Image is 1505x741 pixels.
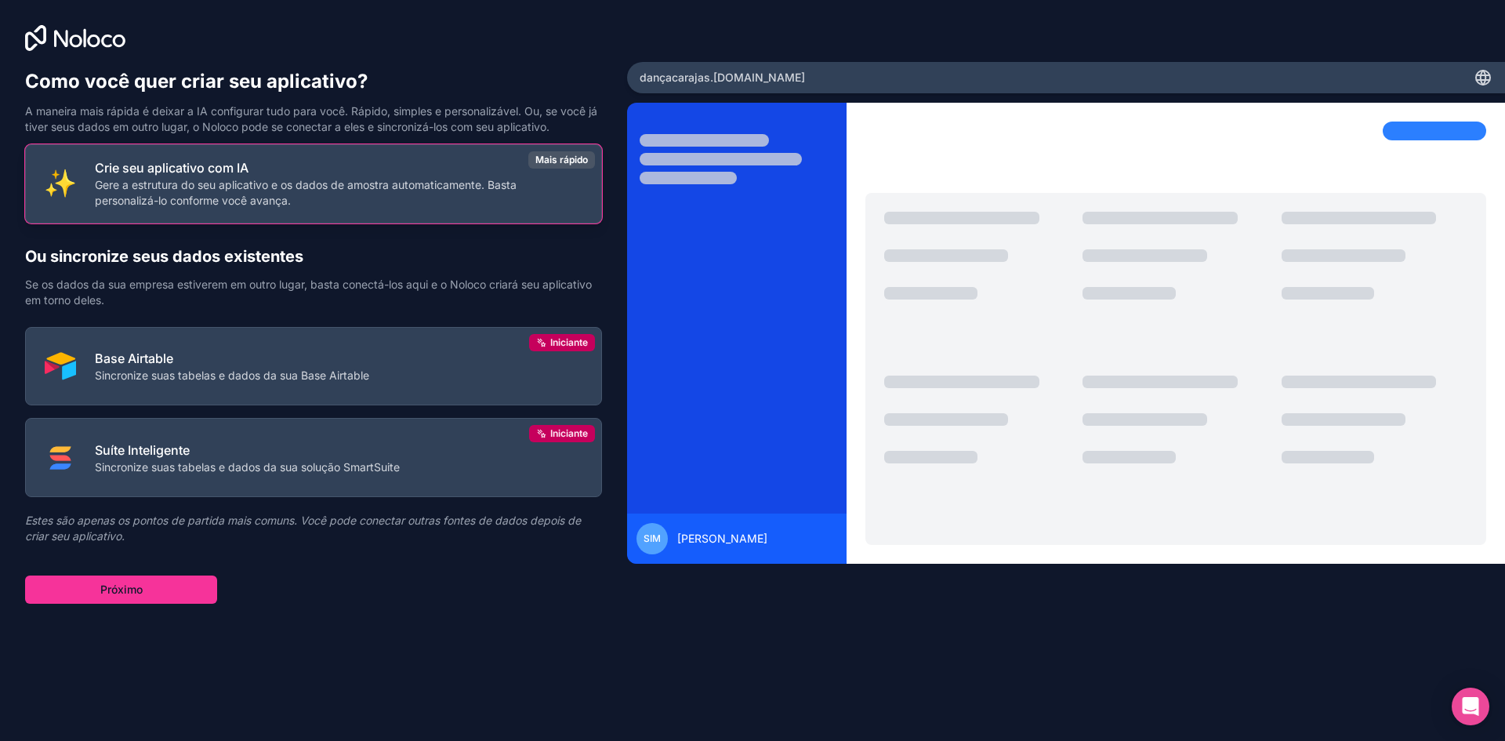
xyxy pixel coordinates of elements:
[95,160,248,176] font: Crie seu aplicativo com IA
[550,336,588,348] font: Iniciante
[95,369,369,382] font: Sincronize suas tabelas e dados da sua Base Airtable
[677,532,767,545] font: [PERSON_NAME]
[45,351,76,382] img: AIRTABLE
[640,71,710,84] font: dançacarajas
[25,278,592,307] font: Se os dados da sua empresa estiverem em outro lugar, basta conectá-los aqui e o Noloco criará seu...
[25,418,602,497] button: SUÍTE_INTELIGENTESuíte InteligenteSincronize suas tabelas e dados da sua solução SmartSuiteIniciante
[95,178,517,207] font: Gere a estrutura do seu aplicativo e os dados de amostra automaticamente. Basta personalizá-lo co...
[95,460,400,474] font: Sincronize suas tabelas e dados da sua solução SmartSuite
[25,144,602,223] button: INTERNO_COM_IACrie seu aplicativo com IAGere a estrutura do seu aplicativo e os dados de amostra ...
[45,442,76,474] img: SUÍTE_INTELIGENTE
[644,532,661,544] font: Sim
[25,514,581,543] font: Estes são apenas os pontos de partida mais comuns. Você pode conectar outras fontes de dados depo...
[25,327,602,406] button: AIRTABLEBase AirtableSincronize suas tabelas e dados da sua Base AirtableIniciante
[45,168,76,199] img: INTERNO_COM_IA
[25,247,303,266] font: Ou sincronize seus dados existentes
[710,71,805,84] font: .[DOMAIN_NAME]
[100,583,143,596] font: Próximo
[95,351,173,366] font: Base Airtable
[1452,688,1489,725] div: Abra o Intercom Messenger
[550,427,588,439] font: Iniciante
[25,70,368,93] font: Como você quer criar seu aplicativo?
[535,154,588,165] font: Mais rápido
[25,576,217,604] button: Próximo
[25,104,597,133] font: A maneira mais rápida é deixar a IA configurar tudo para você. Rápido, simples e personalizável. ...
[95,442,190,458] font: Suíte Inteligente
